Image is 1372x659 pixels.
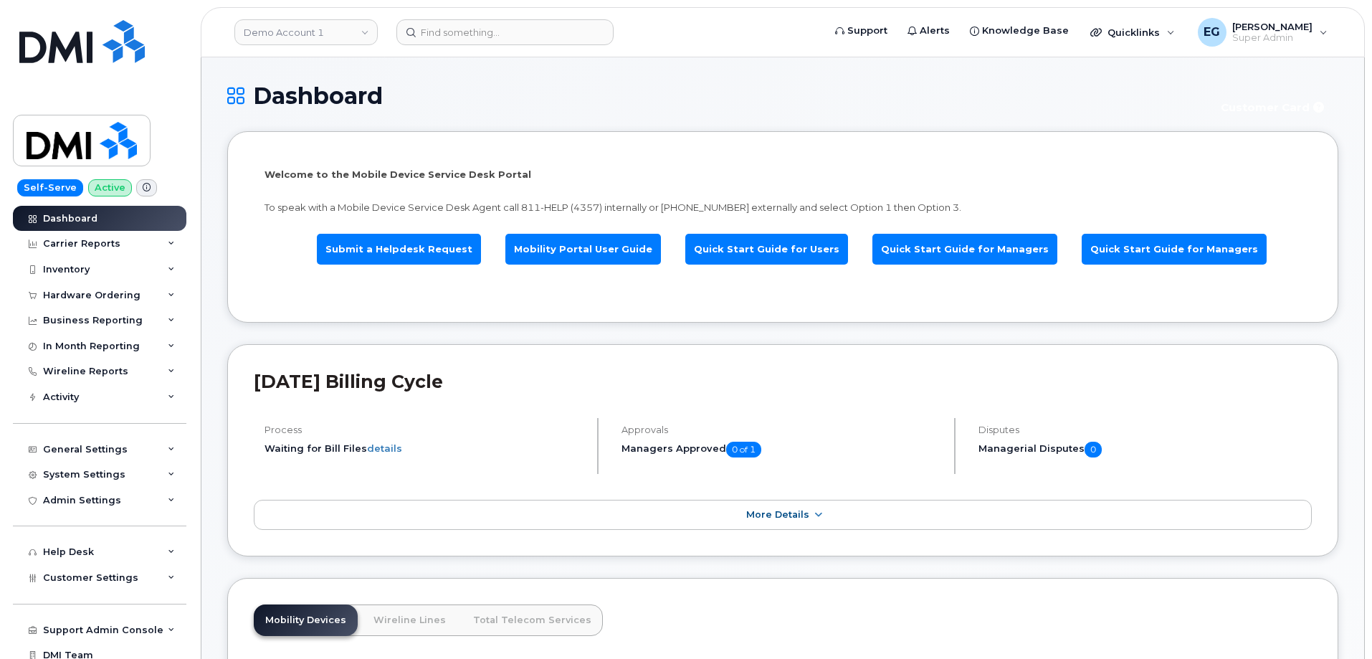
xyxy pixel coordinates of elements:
[978,425,1312,435] h4: Disputes
[505,234,661,265] a: Mobility Portal User Guide
[746,509,809,520] span: More Details
[462,605,603,636] a: Total Telecom Services
[362,605,457,636] a: Wireline Lines
[367,442,402,454] a: details
[1209,95,1338,120] button: Customer Card
[265,168,1301,181] p: Welcome to the Mobile Device Service Desk Portal
[254,371,1312,392] h2: [DATE] Billing Cycle
[621,425,942,435] h4: Approvals
[265,442,585,455] li: Waiting for Bill Files
[317,234,481,265] a: Submit a Helpdesk Request
[685,234,848,265] a: Quick Start Guide for Users
[978,442,1312,457] h5: Managerial Disputes
[872,234,1057,265] a: Quick Start Guide for Managers
[265,201,1301,214] p: To speak with a Mobile Device Service Desk Agent call 811-HELP (4357) internally or [PHONE_NUMBER...
[1085,442,1102,457] span: 0
[254,605,358,636] a: Mobility Devices
[726,442,761,457] span: 0 of 1
[1082,234,1267,265] a: Quick Start Guide for Managers
[265,425,585,435] h4: Process
[621,442,942,457] h5: Managers Approved
[227,83,1202,108] h1: Dashboard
